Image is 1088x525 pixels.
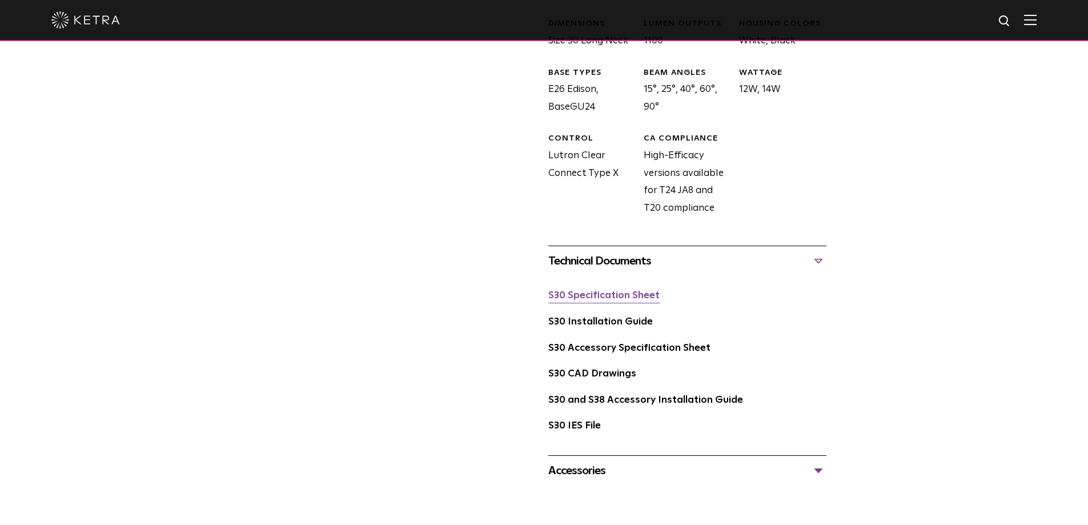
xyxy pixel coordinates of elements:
[540,133,635,217] div: Lutron Clear Connect Type X
[730,67,826,117] div: 12W, 14W
[548,291,660,300] a: S30 Specification Sheet
[998,14,1012,29] img: search icon
[51,11,120,29] img: ketra-logo-2019-white
[635,67,730,117] div: 15°, 25°, 40°, 60°, 90°
[739,67,826,79] div: WATTAGE
[548,252,826,270] div: Technical Documents
[548,343,710,353] a: S30 Accessory Specification Sheet
[548,67,635,79] div: BASE TYPES
[548,462,826,480] div: Accessories
[548,421,601,431] a: S30 IES File
[644,133,730,145] div: CA COMPLIANCE
[644,67,730,79] div: BEAM ANGLES
[1024,14,1037,25] img: Hamburger%20Nav.svg
[548,317,653,327] a: S30 Installation Guide
[548,369,636,379] a: S30 CAD Drawings
[548,395,743,405] a: S30 and S38 Accessory Installation Guide
[635,133,730,217] div: High-Efficacy versions available for T24 JA8 and T20 compliance
[540,67,635,117] div: E26 Edison, BaseGU24
[548,133,635,145] div: CONTROL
